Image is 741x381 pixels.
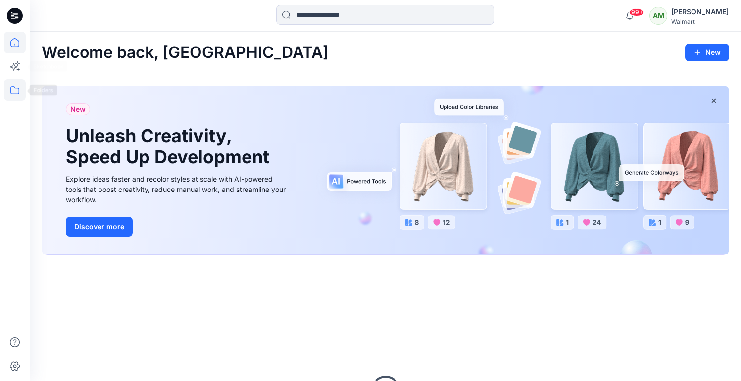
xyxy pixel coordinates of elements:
div: AM [649,7,667,25]
h1: Unleash Creativity, Speed Up Development [66,125,274,168]
div: [PERSON_NAME] [671,6,729,18]
span: 99+ [629,8,644,16]
span: New [70,103,86,115]
a: Discover more [66,217,289,237]
button: Discover more [66,217,133,237]
div: Walmart [671,18,729,25]
button: New [685,44,729,61]
div: Explore ideas faster and recolor styles at scale with AI-powered tools that boost creativity, red... [66,174,289,205]
h2: Welcome back, [GEOGRAPHIC_DATA] [42,44,329,62]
